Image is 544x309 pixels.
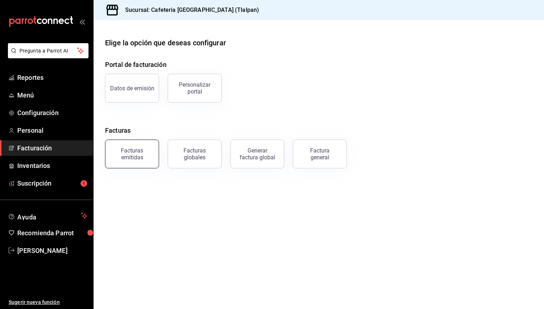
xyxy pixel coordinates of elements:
div: Facturas emitidas [110,147,154,161]
span: Suscripción [17,178,87,188]
span: Recomienda Parrot [17,228,87,238]
button: Datos de emisión [105,74,159,103]
button: Pregunta a Parrot AI [8,43,89,58]
button: Facturas emitidas [105,140,159,168]
span: Facturación [17,143,87,153]
span: Configuración [17,108,87,118]
button: Personalizar portal [168,74,222,103]
span: Ayuda [17,212,78,220]
h4: Facturas [105,126,532,135]
span: Reportes [17,73,87,82]
a: Pregunta a Parrot AI [5,52,89,60]
div: Elige la opción que deseas configurar [105,37,226,48]
div: Factura general [302,147,338,161]
div: Generar factura global [239,147,275,161]
span: Pregunta a Parrot AI [19,47,77,55]
span: Inventarios [17,161,87,171]
div: Facturas globales [172,147,217,161]
div: Personalizar portal [172,81,217,95]
div: Datos de emisión [110,85,154,92]
button: Facturas globales [168,140,222,168]
button: open_drawer_menu [79,19,85,24]
span: Sugerir nueva función [9,299,87,306]
button: Factura general [293,140,347,168]
h4: Portal de facturación [105,60,532,69]
button: Generar factura global [230,140,284,168]
h3: Sucursal: Cafeteria [GEOGRAPHIC_DATA] (Tlalpan) [119,6,259,14]
span: Personal [17,126,87,135]
span: Menú [17,90,87,100]
span: [PERSON_NAME] [17,246,87,255]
